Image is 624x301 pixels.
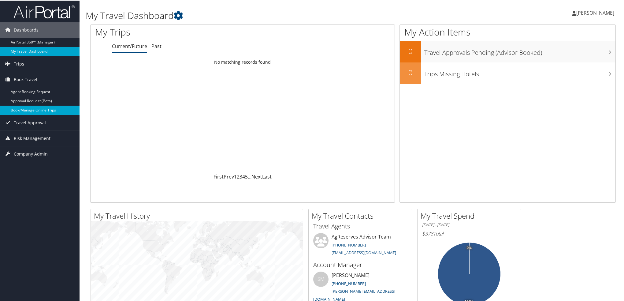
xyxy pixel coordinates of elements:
[14,130,50,145] span: Risk Management
[94,210,303,220] h2: My Travel History
[467,246,472,249] tspan: 0%
[91,56,395,67] td: No matching records found
[251,173,262,179] a: Next
[332,242,366,247] a: [PHONE_NUMBER]
[400,25,615,38] h1: My Action Items
[572,3,620,21] a: [PERSON_NAME]
[112,42,147,49] a: Current/Future
[214,173,224,179] a: First
[262,173,272,179] a: Last
[151,42,162,49] a: Past
[332,249,396,255] a: [EMAIL_ADDRESS][DOMAIN_NAME]
[95,25,263,38] h1: My Trips
[400,62,615,83] a: 0Trips Missing Hotels
[245,173,248,179] a: 5
[234,173,237,179] a: 1
[13,4,75,18] img: airportal-logo.png
[14,71,37,87] span: Book Travel
[237,173,240,179] a: 2
[400,45,421,56] h2: 0
[310,232,410,258] li: AgReserves Advisor Team
[14,146,48,161] span: Company Admin
[400,40,615,62] a: 0Travel Approvals Pending (Advisor Booked)
[242,173,245,179] a: 4
[248,173,251,179] span: …
[422,221,516,227] h6: [DATE] - [DATE]
[332,280,366,286] a: [PHONE_NUMBER]
[313,221,407,230] h3: Travel Agents
[424,66,615,78] h3: Trips Missing Hotels
[313,271,329,286] div: SM
[422,230,433,236] span: $378
[421,210,521,220] h2: My Travel Spend
[240,173,242,179] a: 3
[224,173,234,179] a: Prev
[14,56,24,71] span: Trips
[86,9,442,21] h1: My Travel Dashboard
[313,260,407,269] h3: Account Manager
[14,22,39,37] span: Dashboards
[400,67,421,77] h2: 0
[424,45,615,56] h3: Travel Approvals Pending (Advisor Booked)
[422,230,516,236] h6: Total
[576,9,614,16] span: [PERSON_NAME]
[312,210,412,220] h2: My Travel Contacts
[14,115,46,130] span: Travel Approval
